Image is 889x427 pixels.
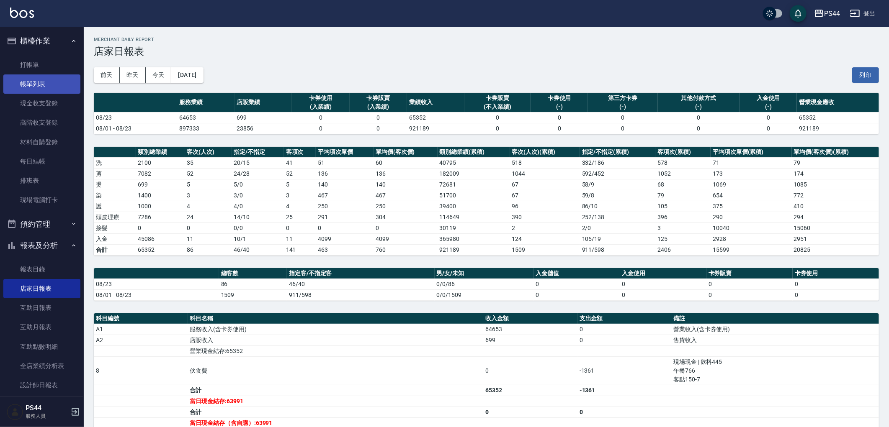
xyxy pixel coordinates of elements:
[219,268,287,279] th: 總客數
[407,123,464,134] td: 921189
[3,337,80,356] a: 互助點數明細
[136,157,185,168] td: 2100
[711,212,792,222] td: 290
[435,289,534,300] td: 0/0/1509
[232,147,284,158] th: 指定/不指定
[580,190,655,201] td: 59 / 8
[671,356,879,385] td: 現場現金 | 飲料445 午餐766 客點150-7
[811,5,843,22] button: PS44
[464,123,531,134] td: 0
[94,93,879,134] table: a dense table
[580,212,655,222] td: 252 / 138
[287,268,435,279] th: 指定客/不指定客
[185,212,232,222] td: 24
[466,102,528,111] div: (不入業績)
[3,94,80,113] a: 現金收支登錄
[3,298,80,317] a: 互助日報表
[711,147,792,158] th: 平均項次單價(累積)
[94,46,879,57] h3: 店家日報表
[510,190,580,201] td: 67
[232,212,284,222] td: 14 / 10
[284,222,316,233] td: 0
[177,93,234,113] th: 服務業績
[284,147,316,158] th: 客項次
[534,289,620,300] td: 0
[294,94,347,102] div: 卡券使用
[580,201,655,212] td: 86 / 10
[793,268,879,279] th: 卡券使用
[792,179,879,190] td: 1085
[374,179,438,190] td: 140
[284,212,316,222] td: 25
[792,222,879,233] td: 15060
[136,201,185,212] td: 1000
[219,279,287,289] td: 86
[94,335,188,345] td: A2
[3,152,80,171] a: 每日結帳
[94,179,136,190] td: 燙
[3,133,80,152] a: 材料自購登錄
[171,67,203,83] button: [DATE]
[284,201,316,212] td: 4
[3,356,80,376] a: 全店業績分析表
[232,201,284,212] td: 4 / 0
[374,212,438,222] td: 304
[185,179,232,190] td: 5
[438,222,510,233] td: 30119
[580,147,655,158] th: 指定/不指定(累積)
[655,147,711,158] th: 客項次(累積)
[136,212,185,222] td: 7286
[660,102,737,111] div: (-)
[483,385,577,396] td: 65352
[177,123,234,134] td: 897333
[577,385,671,396] td: -1361
[94,268,879,301] table: a dense table
[793,279,879,289] td: 0
[793,289,879,300] td: 0
[510,212,580,222] td: 390
[671,313,879,324] th: 備註
[588,123,657,134] td: 0
[3,317,80,337] a: 互助月報表
[232,222,284,233] td: 0 / 0
[316,222,374,233] td: 0
[590,102,655,111] div: (-)
[533,102,586,111] div: (-)
[188,345,483,356] td: 營業現金結存:65352
[136,190,185,201] td: 1400
[232,190,284,201] td: 3 / 0
[580,233,655,244] td: 105 / 19
[284,244,316,255] td: 141
[464,112,531,123] td: 0
[438,212,510,222] td: 114649
[3,235,80,256] button: 報表及分析
[94,289,219,300] td: 08/01 - 08/23
[316,244,374,255] td: 463
[435,279,534,289] td: 0/0/86
[510,201,580,212] td: 96
[580,157,655,168] td: 332 / 186
[533,94,586,102] div: 卡券使用
[534,268,620,279] th: 入金儲值
[374,222,438,233] td: 0
[185,233,232,244] td: 11
[577,313,671,324] th: 支出金額
[374,190,438,201] td: 467
[188,313,483,324] th: 科目名稱
[3,171,80,190] a: 排班表
[136,147,185,158] th: 類別總業績
[407,93,464,113] th: 業績收入
[438,179,510,190] td: 72681
[292,112,349,123] td: 0
[3,190,80,210] a: 現場電腦打卡
[742,94,795,102] div: 入金使用
[438,201,510,212] td: 39400
[185,201,232,212] td: 4
[94,279,219,289] td: 08/23
[188,335,483,345] td: 店販收入
[655,190,711,201] td: 79
[188,396,483,407] td: 當日現金結存:63991
[94,67,120,83] button: 前天
[655,168,711,179] td: 1052
[407,112,464,123] td: 65352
